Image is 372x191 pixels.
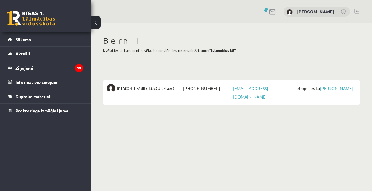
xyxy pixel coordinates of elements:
img: Matīss Liepiņš [107,84,115,92]
a: Ziņojumi39 [8,61,83,75]
a: Rīgas 1. Tālmācības vidusskola [7,11,55,26]
a: [PERSON_NAME] [297,8,334,15]
span: Digitālie materiāli [15,94,51,99]
a: Informatīvie ziņojumi [8,75,83,89]
a: [PERSON_NAME] [320,85,353,91]
a: Proktoringa izmēģinājums [8,104,83,118]
i: 39 [75,64,83,72]
span: [PHONE_NUMBER] [181,84,231,92]
legend: Ziņojumi [15,61,83,75]
a: [EMAIL_ADDRESS][DOMAIN_NAME] [233,85,268,99]
img: Sanda Liepiņa [287,9,293,15]
span: Proktoringa izmēģinājums [15,108,68,113]
legend: Informatīvie ziņojumi [15,75,83,89]
a: Digitālie materiāli [8,89,83,103]
span: Aktuāli [15,51,30,56]
h1: Bērni [103,35,360,46]
span: [PERSON_NAME] ( 12.b2 JK klase ) [117,84,174,92]
a: Sākums [8,32,83,46]
a: Aktuāli [8,47,83,61]
span: Sākums [15,37,31,42]
p: Izvēlaties ar kuru profilu vēlaties pieslēgties un nospiežat pogu [103,48,360,53]
span: Ielogoties kā [294,84,356,92]
b: "Ielogoties kā" [209,48,236,53]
